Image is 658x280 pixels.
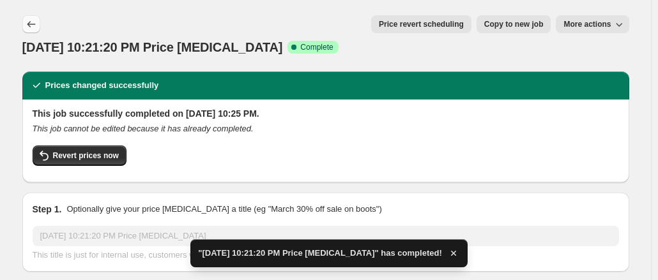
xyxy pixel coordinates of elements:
[45,79,159,92] h2: Prices changed successfully
[379,19,464,29] span: Price revert scheduling
[484,19,544,29] span: Copy to new job
[371,15,471,33] button: Price revert scheduling
[66,203,381,216] p: Optionally give your price [MEDICAL_DATA] a title (eg "March 30% off sale on boots")
[33,145,126,166] button: Revert prices now
[477,15,551,33] button: Copy to new job
[556,15,629,33] button: More actions
[33,203,62,216] h2: Step 1.
[22,15,40,33] button: Price change jobs
[53,151,119,161] span: Revert prices now
[33,124,254,133] i: This job cannot be edited because it has already completed.
[563,19,611,29] span: More actions
[22,40,283,54] span: [DATE] 10:21:20 PM Price [MEDICAL_DATA]
[198,247,441,260] span: "[DATE] 10:21:20 PM Price [MEDICAL_DATA]" has completed!
[33,107,619,120] h2: This job successfully completed on [DATE] 10:25 PM.
[33,250,231,260] span: This title is just for internal use, customers won't see it
[300,42,333,52] span: Complete
[33,226,619,246] input: 30% off holiday sale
